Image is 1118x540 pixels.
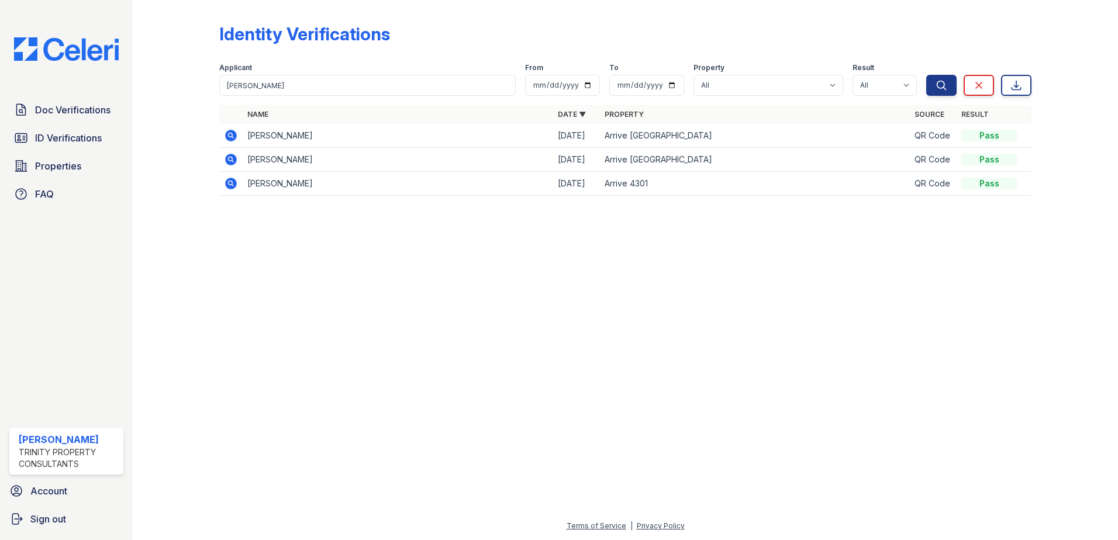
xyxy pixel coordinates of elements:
div: [PERSON_NAME] [19,432,119,446]
span: Sign out [30,512,66,526]
div: Pass [961,178,1017,189]
td: [PERSON_NAME] [243,148,553,172]
a: Property [605,110,644,119]
a: Name [247,110,268,119]
a: Account [5,479,128,503]
span: Account [30,484,67,498]
td: [DATE] [553,124,600,148]
a: Properties [9,154,123,178]
label: Property [693,63,724,72]
div: Identity Verifications [219,23,390,44]
div: Pass [961,154,1017,165]
span: Doc Verifications [35,103,111,117]
label: Result [853,63,874,72]
td: Arrive 4301 [600,172,910,196]
a: ID Verifications [9,126,123,150]
td: QR Code [910,148,957,172]
span: ID Verifications [35,131,102,145]
label: Applicant [219,63,252,72]
label: To [609,63,619,72]
input: Search by name or phone number [219,75,516,96]
a: Doc Verifications [9,98,123,122]
img: CE_Logo_Blue-a8612792a0a2168367f1c8372b55b34899dd931a85d93a1a3d3e32e68fde9ad4.png [5,37,128,61]
a: Source [915,110,944,119]
a: FAQ [9,182,123,206]
a: Privacy Policy [637,521,685,530]
a: Terms of Service [567,521,626,530]
div: Trinity Property Consultants [19,446,119,470]
div: Pass [961,130,1017,141]
a: Sign out [5,507,128,531]
a: Date ▼ [558,110,586,119]
td: QR Code [910,124,957,148]
td: Arrive [GEOGRAPHIC_DATA] [600,148,910,172]
td: [DATE] [553,148,600,172]
span: Properties [35,159,81,173]
label: From [525,63,543,72]
td: Arrive [GEOGRAPHIC_DATA] [600,124,910,148]
td: [DATE] [553,172,600,196]
td: QR Code [910,172,957,196]
a: Result [961,110,989,119]
div: | [630,521,633,530]
td: [PERSON_NAME] [243,172,553,196]
span: FAQ [35,187,54,201]
td: [PERSON_NAME] [243,124,553,148]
